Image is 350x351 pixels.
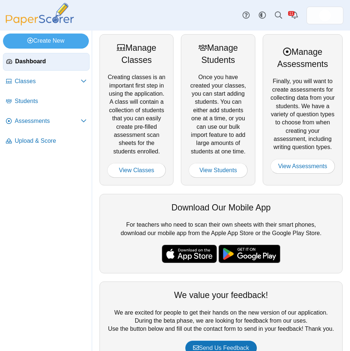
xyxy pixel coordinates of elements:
[270,46,335,70] div: Manage Assessments
[3,53,90,71] a: Dashboard
[319,10,331,21] span: Micah Willis
[270,159,335,174] a: View Assessments
[15,137,87,145] span: Upload & Score
[15,77,81,85] span: Classes
[3,73,90,91] a: Classes
[3,20,77,26] a: PaperScorer
[99,194,343,273] div: For teachers who need to scan their own sheets with their smart phones, download our mobile app f...
[3,132,90,150] a: Upload & Score
[263,34,343,185] div: Finally, you will want to create assessments for collecting data from your students. We have a va...
[307,7,343,24] a: ps.hreErqNOxSkiDGg1
[107,202,335,213] div: Download Our Mobile App
[3,33,89,48] a: Create New
[189,42,247,66] div: Manage Students
[107,163,166,178] a: View Classes
[15,97,87,105] span: Students
[181,34,255,185] div: Once you have created your classes, you can start adding students. You can either add students on...
[3,93,90,110] a: Students
[107,42,166,66] div: Manage Classes
[15,57,86,65] span: Dashboard
[99,34,174,185] div: Creating classes is an important first step in using the application. A class will contain a coll...
[189,163,247,178] a: View Students
[162,245,217,263] img: apple-store-badge.svg
[15,117,81,125] span: Assessments
[319,10,331,21] img: ps.hreErqNOxSkiDGg1
[107,289,335,301] div: We value your feedback!
[218,245,280,263] img: google-play-badge.png
[287,7,303,24] a: Alerts
[3,113,90,130] a: Assessments
[3,3,77,25] img: PaperScorer
[193,345,249,351] span: Send Us Feedback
